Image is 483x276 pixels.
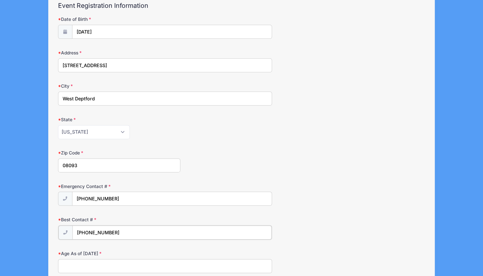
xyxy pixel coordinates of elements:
label: Best Contact # [58,216,180,223]
input: xxxxx [58,158,180,172]
input: mm/dd/yyyy [72,25,272,39]
input: (xxx) xxx-xxxx [72,192,272,206]
input: (xxx) xxx-xxxx [72,225,272,240]
label: Zip Code [58,150,180,156]
label: State [58,116,180,123]
h2: Event Registration Information [58,2,425,9]
label: City [58,83,180,89]
label: Date of Birth [58,16,180,22]
label: Address [58,50,180,56]
label: Age As of [DATE] [58,250,180,257]
label: Emergency Contact # [58,183,180,190]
